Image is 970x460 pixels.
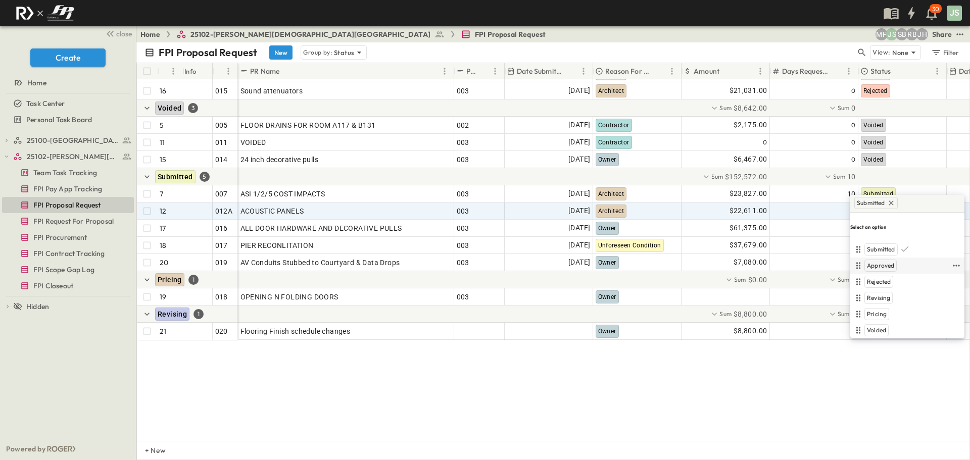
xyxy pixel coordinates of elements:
[461,29,546,39] a: FPI Proposal Request
[896,28,908,40] div: Sterling Barnett (sterling@fpibuilders.com)
[867,294,890,302] span: Revising
[852,243,962,255] div: Submitted
[867,245,895,253] span: Submitted
[457,155,469,165] span: 003
[852,276,962,288] div: Rejected
[33,184,102,194] span: FPI Pay App Tracking
[568,154,590,165] span: [DATE]
[694,66,719,76] p: Amount
[833,172,845,181] p: Sum
[730,222,767,234] span: $61,375.00
[26,115,92,125] span: Personal Task Board
[863,122,884,129] span: Voided
[334,47,354,58] p: Status
[2,148,134,165] div: 25102-Christ The Redeemer Anglican Churchtest
[33,168,97,178] span: Team Task Tracking
[772,204,856,218] div: 0
[867,326,886,334] span: Voided
[140,29,160,39] a: Home
[281,66,293,77] button: Sort
[754,65,766,77] button: Menu
[598,87,624,94] span: Architect
[160,120,164,130] p: 5
[598,156,616,163] span: Owner
[598,293,616,300] span: Owner
[847,172,856,182] span: 10
[116,29,132,39] span: close
[478,66,489,77] button: Sort
[240,292,338,302] span: OPENING N FOLDING DOORS
[160,86,166,96] p: 16
[33,281,73,291] span: FPI Closeout
[2,132,134,148] div: 25100-Vanguard Prep Schooltest
[2,263,132,277] a: FPI Scope Gap Log
[872,47,890,58] p: View:
[666,65,678,77] button: Menu
[850,224,964,230] h6: Select an option
[159,45,257,60] p: FPI Proposal Request
[240,258,400,268] span: AV Conduits Stubbed to Courtyard & Data Drops
[682,134,769,150] div: 0
[2,96,132,111] a: Task Center
[30,48,106,67] button: Create
[240,206,304,216] span: ACOUSTIC PANELS
[2,113,132,127] a: Personal Task Board
[222,65,234,77] button: Menu
[838,275,850,284] p: Sum
[852,308,962,320] div: Pricing
[2,262,134,278] div: FPI Scope Gap Logtest
[782,66,830,76] p: Days Requested
[33,248,105,259] span: FPI Contract Tracking
[489,65,501,77] button: Menu
[598,208,624,215] span: Architect
[852,324,962,336] div: Voided
[568,136,590,148] span: [DATE]
[931,47,959,58] div: Filter
[26,301,49,312] span: Hidden
[932,29,952,39] div: Share
[188,103,198,113] div: 3
[303,47,332,58] p: Group by:
[240,189,325,199] span: ASI 1/2/5 COST IMPACTS
[102,26,134,40] button: close
[725,172,767,182] span: $152,572.00
[176,29,445,39] a: 25102-[PERSON_NAME][DEMOGRAPHIC_DATA][GEOGRAPHIC_DATA]
[852,292,962,304] div: Revising
[719,104,732,112] p: Sum
[931,65,943,77] button: Menu
[2,76,132,90] a: Home
[734,309,767,319] span: $8,800.00
[711,172,723,181] p: Sum
[730,239,767,251] span: $37,679.00
[605,66,653,76] p: Reason For Change
[193,309,204,319] div: 1
[457,86,469,96] span: 003
[2,229,134,245] div: FPI Procurementtest
[240,120,376,130] span: FLOOR DRAINS FOR ROOM A117 & B131
[439,65,451,77] button: Menu
[140,29,552,39] nav: breadcrumbs
[772,238,856,252] div: 0
[772,135,856,149] div: 0
[843,65,855,77] button: Menu
[240,155,319,165] span: 24 inch decorative pulls
[2,166,132,180] a: Team Task Tracking
[734,103,767,113] span: $8,642.00
[167,65,179,77] button: Menu
[188,275,199,285] div: 1
[906,28,918,40] div: Regina Barnett (rbarnett@fpibuilders.com)
[947,6,962,21] div: JS
[457,137,469,147] span: 003
[2,230,132,244] a: FPI Procurement
[240,86,303,96] span: Sound attenuators
[27,135,119,145] span: 25100-Vanguard Prep School
[568,119,590,131] span: [DATE]
[33,265,94,275] span: FPI Scope Gap Log
[863,139,884,146] span: Voided
[160,155,166,165] p: 15
[772,84,856,98] div: 0
[730,85,767,96] span: $21,031.00
[566,66,577,77] button: Sort
[851,103,855,113] span: 0
[182,63,213,79] div: Info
